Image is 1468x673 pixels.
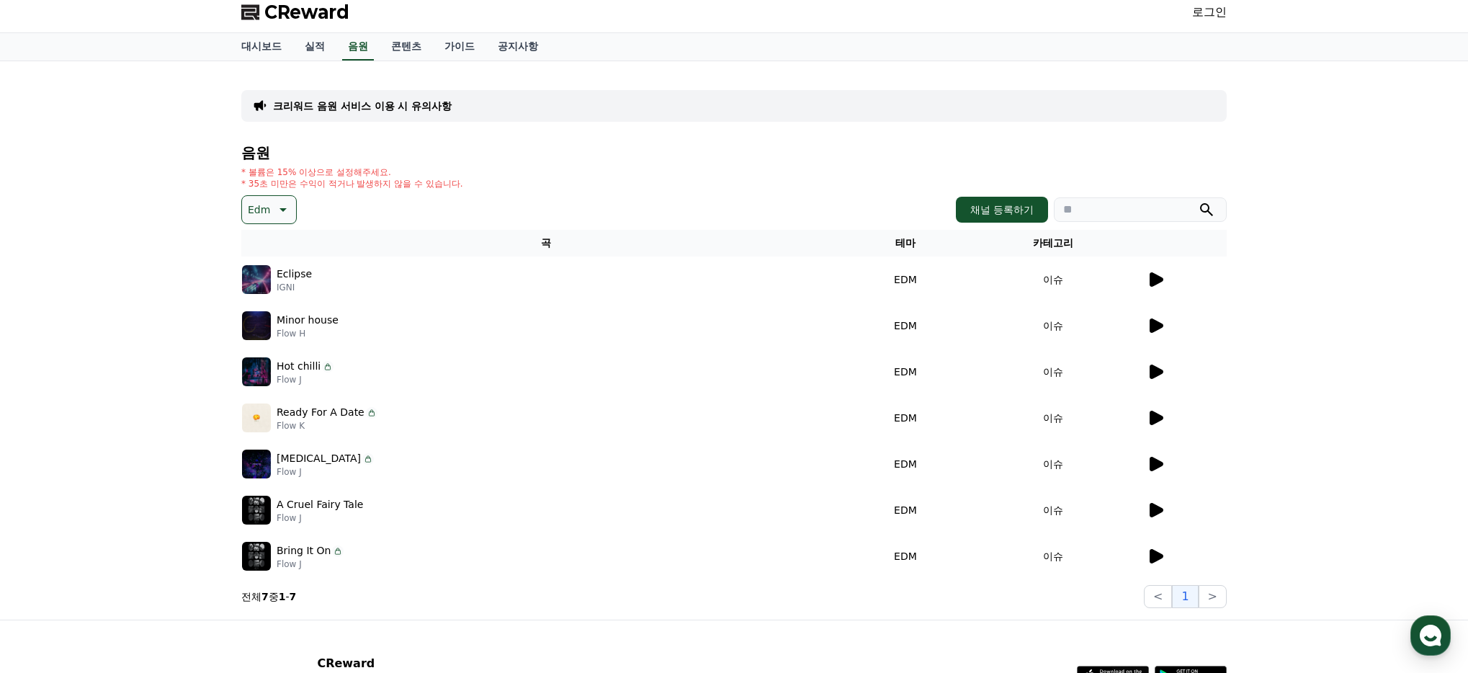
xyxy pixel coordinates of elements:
button: > [1199,585,1227,608]
span: 홈 [45,478,54,490]
a: 대화 [95,457,186,493]
p: Flow J [277,512,363,524]
button: 채널 등록하기 [956,197,1048,223]
a: 콘텐츠 [380,33,433,61]
p: Bring It On [277,543,331,558]
a: CReward [241,1,349,24]
img: music [242,404,271,432]
p: Edm [248,200,270,220]
p: Ready For A Date [277,405,364,420]
p: Flow J [277,558,344,570]
p: CReward [317,655,493,672]
td: 이슈 [959,349,1146,395]
p: Flow K [277,420,377,432]
td: 이슈 [959,395,1146,441]
p: Minor house [277,313,339,328]
strong: 1 [279,591,286,602]
a: 음원 [342,33,374,61]
td: 이슈 [959,533,1146,579]
img: music [242,496,271,525]
strong: 7 [290,591,297,602]
td: EDM [851,349,959,395]
a: 대시보드 [230,33,293,61]
a: 크리워드 음원 서비스 이용 시 유의사항 [273,99,452,113]
td: EDM [851,395,959,441]
td: 이슈 [959,257,1146,303]
p: Flow J [277,374,334,385]
img: music [242,542,271,571]
td: 이슈 [959,441,1146,487]
a: 실적 [293,33,336,61]
a: 설정 [186,457,277,493]
td: EDM [851,533,959,579]
img: music [242,450,271,478]
td: 이슈 [959,487,1146,533]
span: 대화 [132,479,149,491]
th: 테마 [851,230,959,257]
img: music [242,265,271,294]
th: 카테고리 [959,230,1146,257]
span: CReward [264,1,349,24]
strong: 7 [261,591,269,602]
p: [MEDICAL_DATA] [277,451,361,466]
a: 공지사항 [486,33,550,61]
p: Flow H [277,328,339,339]
td: EDM [851,303,959,349]
a: 가이드 [433,33,486,61]
p: * 볼륨은 15% 이상으로 설정해주세요. [241,166,463,178]
button: 1 [1172,585,1198,608]
p: Eclipse [277,267,312,282]
td: EDM [851,257,959,303]
a: 홈 [4,457,95,493]
p: Hot chilli [277,359,321,374]
button: < [1144,585,1172,608]
p: IGNI [277,282,312,293]
p: * 35초 미만은 수익이 적거나 발생하지 않을 수 있습니다. [241,178,463,190]
button: Edm [241,195,297,224]
p: 전체 중 - [241,589,296,604]
img: music [242,311,271,340]
th: 곡 [241,230,851,257]
td: 이슈 [959,303,1146,349]
td: EDM [851,441,959,487]
h4: 음원 [241,145,1227,161]
a: 로그인 [1192,4,1227,21]
td: EDM [851,487,959,533]
span: 설정 [223,478,240,490]
p: Flow J [277,466,374,478]
img: music [242,357,271,386]
p: A Cruel Fairy Tale [277,497,363,512]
